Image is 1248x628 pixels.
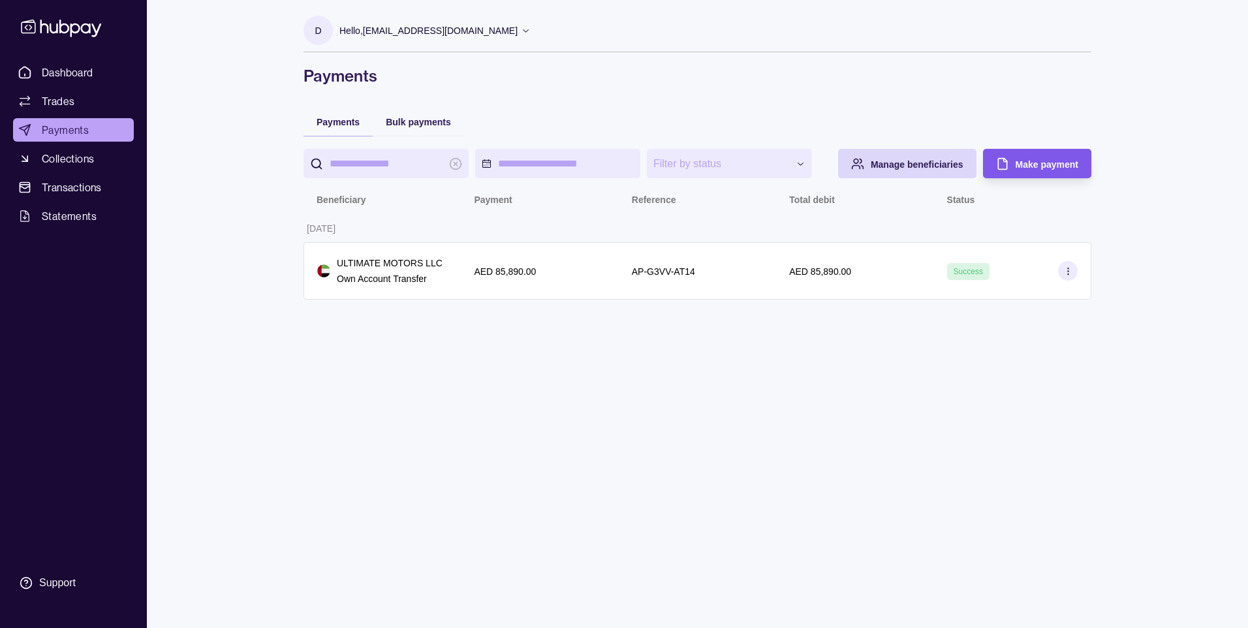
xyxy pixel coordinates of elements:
[317,195,366,205] p: Beneficiary
[871,159,963,170] span: Manage beneficiaries
[337,272,443,286] p: Own Account Transfer
[42,180,102,195] span: Transactions
[947,195,975,205] p: Status
[13,204,134,228] a: Statements
[474,266,536,277] p: AED 85,890.00
[1016,159,1078,170] span: Make payment
[42,208,97,224] span: Statements
[315,24,321,38] p: d
[789,195,835,205] p: Total debit
[632,195,676,205] p: Reference
[339,24,518,38] p: Hello, [EMAIL_ADDRESS][DOMAIN_NAME]
[330,149,443,178] input: search
[42,151,94,166] span: Collections
[13,569,134,597] a: Support
[789,266,851,277] p: AED 85,890.00
[42,93,74,109] span: Trades
[13,176,134,199] a: Transactions
[13,118,134,142] a: Payments
[42,65,93,80] span: Dashboard
[13,147,134,170] a: Collections
[304,65,1091,86] h1: Payments
[632,266,695,277] p: AP-G3VV-AT14
[307,223,335,234] p: [DATE]
[386,117,451,127] span: Bulk payments
[983,149,1091,178] button: Make payment
[474,195,512,205] p: Payment
[42,122,89,138] span: Payments
[954,267,983,276] span: Success
[317,117,360,127] span: Payments
[838,149,976,178] button: Manage beneficiaries
[317,264,330,277] img: ae
[39,576,76,590] div: Support
[13,61,134,84] a: Dashboard
[13,89,134,113] a: Trades
[337,256,443,270] p: ULTIMATE MOTORS LLC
